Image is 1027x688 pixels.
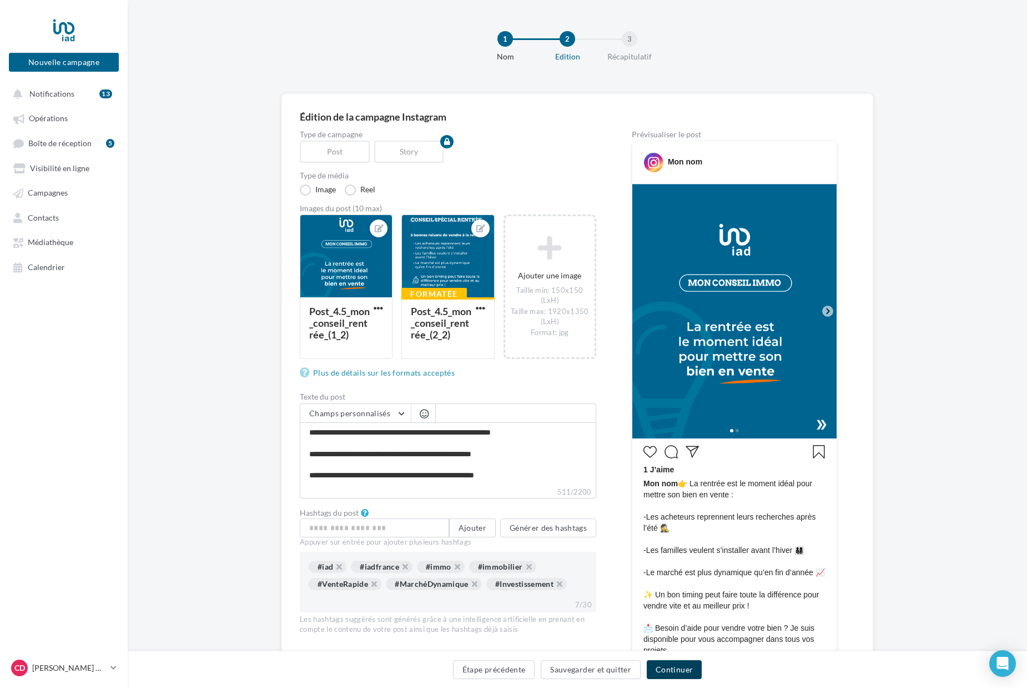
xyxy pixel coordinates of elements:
button: Notifications 13 [7,83,117,103]
div: 2 [560,31,575,47]
svg: Enregistrer [812,445,825,458]
div: #Investissement [486,578,567,590]
span: CD [14,662,25,674]
label: Type de média [300,172,596,180]
div: #MarchéDynamique [386,578,482,590]
label: Texte du post [300,393,596,401]
button: Champs personnalisés [300,404,411,423]
span: Boîte de réception [28,138,92,148]
label: Type de campagne [300,131,596,138]
label: 511/2200 [300,486,596,498]
p: [PERSON_NAME] DEVANT [32,662,106,674]
a: CD [PERSON_NAME] DEVANT [9,657,119,679]
div: 7/30 [571,598,596,612]
span: Contacts [28,213,59,222]
button: Sauvegarder et quitter [541,660,641,679]
div: Nom [470,51,541,62]
div: Images du post (10 max) [300,205,596,212]
a: Médiathèque [7,232,121,252]
div: 13 [99,89,112,98]
div: #immobilier [469,561,536,573]
button: Nouvelle campagne [9,53,119,72]
div: Open Intercom Messenger [989,650,1016,677]
span: Calendrier [28,262,65,272]
div: #VenteRapide [309,578,381,590]
span: Campagnes [28,188,68,198]
div: Prévisualiser le post [632,131,837,138]
div: 1 J’aime [643,464,825,478]
div: Post_4.5_mon_conseil_rentrée_(1_2) [309,305,370,341]
div: #iadfrance [351,561,412,573]
div: 1 [497,31,513,47]
div: Les hashtags suggérés sont générés grâce à une intelligence artificielle en prenant en compte le ... [300,615,596,635]
a: Boîte de réception5 [7,133,121,153]
label: Hashtags du post [300,509,359,517]
div: Appuyer sur entrée pour ajouter plusieurs hashtags [300,537,596,547]
a: Campagnes [7,182,121,202]
span: Opérations [29,114,68,123]
a: Contacts [7,207,121,227]
div: Post_4.5_mon_conseil_rentrée_(2_2) [411,305,471,341]
div: Mon nom [668,156,702,167]
svg: Commenter [664,445,678,458]
div: #immo [417,561,465,573]
div: Récapitulatif [594,51,665,62]
a: Opérations [7,108,121,128]
div: Édition de la campagne Instagram [300,112,855,122]
a: Visibilité en ligne [7,158,121,178]
div: Formatée [401,288,466,300]
button: Étape précédente [453,660,535,679]
span: Visibilité en ligne [30,163,89,173]
svg: J’aime [643,445,657,458]
label: Reel [345,185,375,196]
span: Notifications [29,89,74,98]
button: Ajouter [449,519,496,537]
div: Edition [532,51,603,62]
a: Calendrier [7,257,121,277]
span: Médiathèque [28,238,73,247]
div: #iad [309,561,346,573]
svg: Partager la publication [686,445,699,458]
span: 👉 La rentrée est le moment idéal pour mettre son bien en vente : -Les acheteurs reprennent leurs ... [643,478,825,656]
div: 3 [622,31,637,47]
button: Générer des hashtags [500,519,596,537]
span: Mon nom [643,479,678,488]
label: Image [300,185,336,196]
a: Plus de détails sur les formats acceptés [300,366,459,380]
span: Champs personnalisés [309,408,390,418]
button: Continuer [647,660,702,679]
div: 5 [106,139,114,148]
